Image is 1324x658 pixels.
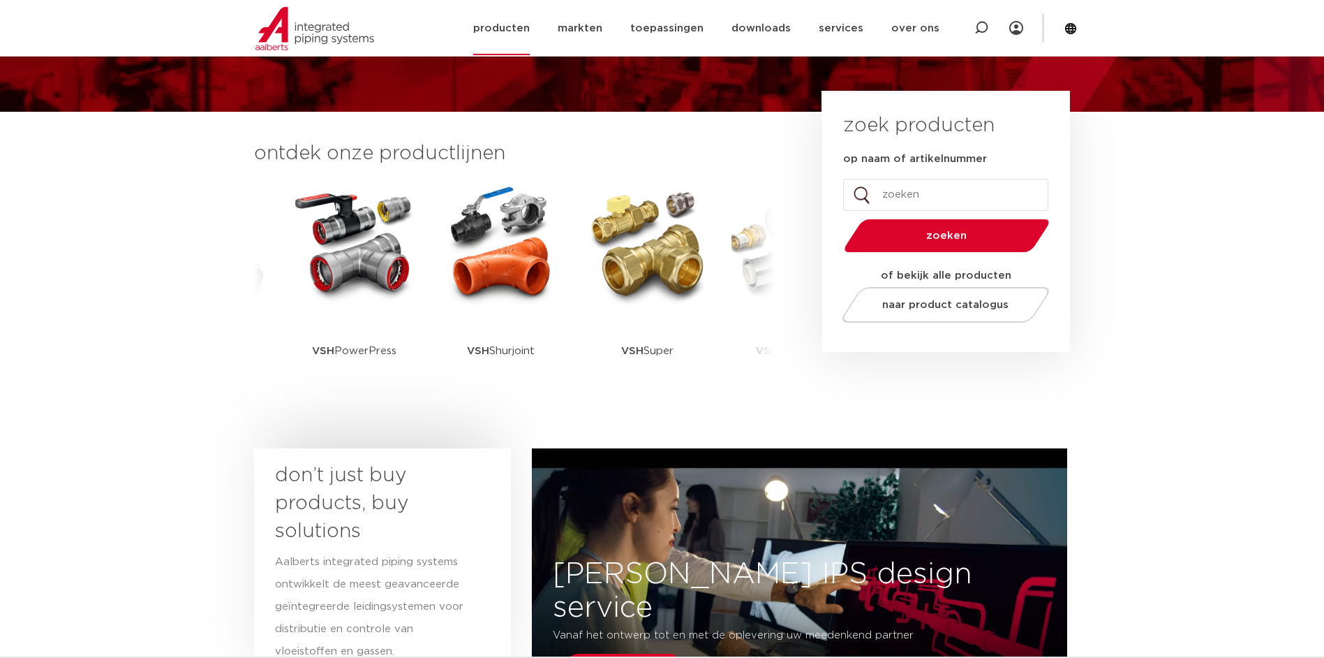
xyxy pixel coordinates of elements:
[756,307,832,395] p: UltraPress
[819,1,863,55] a: services
[731,182,857,395] a: VSHUltraPress
[843,179,1048,211] input: zoeken
[843,152,987,166] label: op naam of artikelnummer
[756,346,778,356] strong: VSH
[473,1,939,55] nav: Menu
[553,624,962,647] p: Vanaf het ontwerp tot en met de oplevering uw meedenkend partner
[292,182,417,395] a: VSHPowerPress
[467,307,535,395] p: Shurjoint
[473,1,530,55] a: producten
[467,346,489,356] strong: VSH
[558,1,602,55] a: markten
[881,270,1011,281] strong: of bekijk alle producten
[838,287,1052,323] a: naar product catalogus
[838,218,1055,254] button: zoeken
[882,300,1009,310] span: naar product catalogus
[630,1,704,55] a: toepassingen
[880,231,1013,241] span: zoeken
[438,182,564,395] a: VSHShurjoint
[312,346,334,356] strong: VSH
[843,112,995,140] h3: zoek producten
[585,182,711,395] a: VSHSuper
[275,462,465,546] h3: don’t just buy products, buy solutions
[254,140,775,168] h3: ontdek onze productlijnen
[621,307,674,395] p: Super
[891,1,939,55] a: over ons
[621,346,644,356] strong: VSH
[532,557,1067,624] h3: [PERSON_NAME] IPS design service
[312,307,396,395] p: PowerPress
[731,1,791,55] a: downloads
